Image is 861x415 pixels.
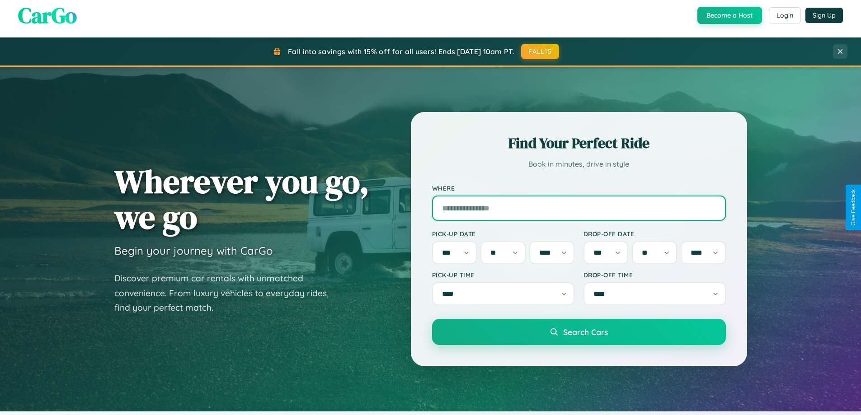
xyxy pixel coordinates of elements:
h2: Find Your Perfect Ride [432,133,726,153]
label: Where [432,184,726,192]
button: Login [769,7,801,23]
div: Give Feedback [850,189,856,226]
button: Become a Host [697,7,762,24]
label: Drop-off Time [583,271,726,279]
label: Pick-up Time [432,271,574,279]
span: Fall into savings with 15% off for all users! Ends [DATE] 10am PT. [288,47,514,56]
label: Drop-off Date [583,230,726,238]
p: Discover premium car rentals with unmatched convenience. From luxury vehicles to everyday rides, ... [114,271,340,315]
span: Search Cars [563,327,608,337]
h3: Begin your journey with CarGo [114,244,273,257]
button: Search Cars [432,319,726,345]
button: FALL15 [521,44,559,59]
p: Book in minutes, drive in style [432,158,726,171]
label: Pick-up Date [432,230,574,238]
button: Sign Up [805,8,843,23]
span: CarGo [18,0,77,30]
h1: Wherever you go, we go [114,163,369,235]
